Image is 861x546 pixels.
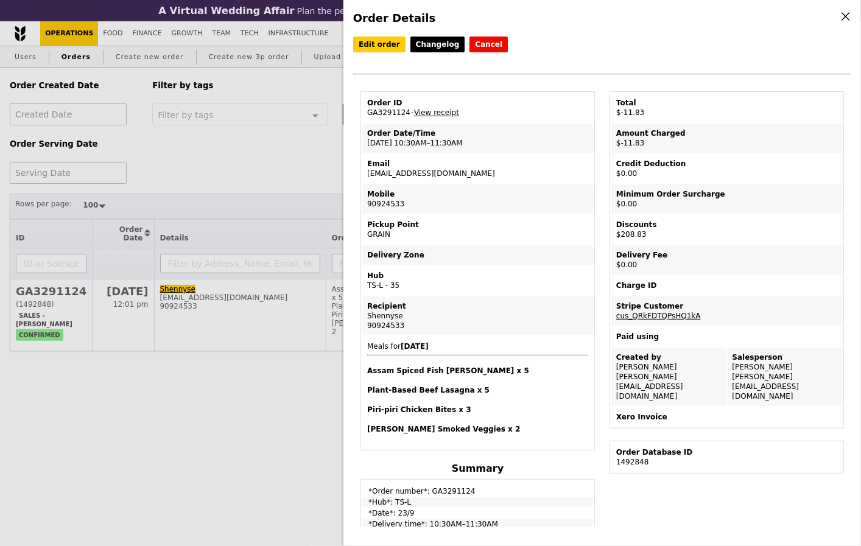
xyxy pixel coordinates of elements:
[367,405,588,415] h4: Piri-piri Chicken Bites x 3
[616,128,837,138] div: Amount Charged
[362,154,593,183] td: [EMAIL_ADDRESS][DOMAIN_NAME]
[362,266,593,295] td: TS-L - 35
[362,184,593,214] td: 90924533
[367,128,588,138] div: Order Date/Time
[616,301,837,311] div: Stripe Customer
[611,124,842,153] td: $-11.83
[616,189,837,199] div: Minimum Order Surcharge
[616,447,837,457] div: Order Database ID
[362,124,593,153] td: [DATE] 10:30AM–11:30AM
[611,184,842,214] td: $0.00
[414,108,459,117] a: View receipt
[362,93,593,122] td: GA3291124
[611,154,842,183] td: $0.00
[367,189,588,199] div: Mobile
[367,159,588,169] div: Email
[362,497,593,507] td: *Hub*: TS-L
[733,352,838,362] div: Salesperson
[616,281,837,290] div: Charge ID
[616,98,837,108] div: Total
[410,108,414,117] span: –
[410,37,465,52] a: Changelog
[616,159,837,169] div: Credit Deduction
[367,424,588,434] h4: [PERSON_NAME] Smoked Veggies x 2
[367,271,588,281] div: Hub
[367,311,588,321] div: Shennyse
[367,342,588,434] span: Meals for
[367,220,588,229] div: Pickup Point
[611,93,842,122] td: $-11.83
[616,220,837,229] div: Discounts
[611,245,842,275] td: $0.00
[469,37,508,52] button: Cancel
[367,250,588,260] div: Delivery Zone
[611,443,842,472] td: 1492848
[616,332,837,341] div: Paid using
[616,250,837,260] div: Delivery Fee
[616,312,701,320] a: cus_QRkFDTQPsHQ1kA
[367,366,588,376] h4: Assam Spiced Fish [PERSON_NAME] x 5
[367,98,588,108] div: Order ID
[401,342,429,351] b: [DATE]
[367,321,588,331] div: 90924533
[616,412,837,422] div: Xero Invoice
[362,519,593,529] td: *Delivery time*: 10:30AM–11:30AM
[728,348,843,406] td: [PERSON_NAME] [PERSON_NAME][EMAIL_ADDRESS][DOMAIN_NAME]
[367,301,588,311] div: Recipient
[611,348,726,406] td: [PERSON_NAME] [PERSON_NAME][EMAIL_ADDRESS][DOMAIN_NAME]
[362,508,593,518] td: *Date*: 23/9
[367,385,588,395] h4: Plant-Based Beef Lasagna x 5
[360,463,595,474] h4: Summary
[611,215,842,244] td: $208.83
[353,12,435,24] span: Order Details
[616,352,722,362] div: Created by
[353,37,406,52] a: Edit order
[362,481,593,496] td: *Order number*: GA3291124
[362,215,593,244] td: GRAIN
